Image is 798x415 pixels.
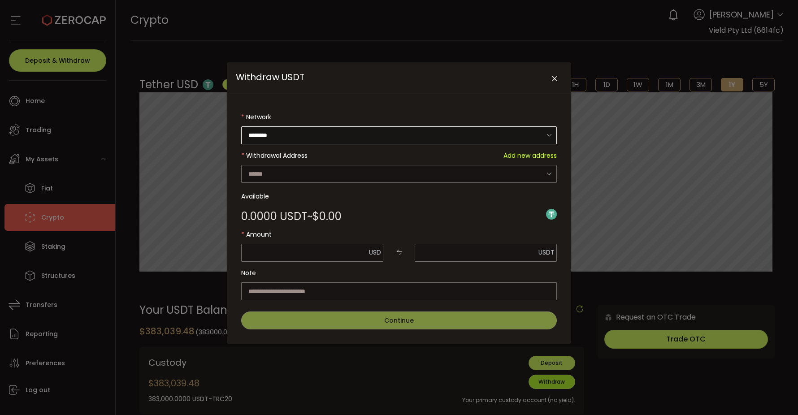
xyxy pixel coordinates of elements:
span: Withdraw USDT [236,71,304,83]
span: Withdrawal Address [246,151,308,160]
label: Note [241,264,557,282]
div: ~ [241,211,342,222]
span: USDT [538,248,555,257]
label: Network [241,108,557,126]
label: Available [241,187,557,205]
div: Withdraw USDT [227,62,571,344]
span: USD [369,248,381,257]
button: Continue [241,311,557,329]
span: Add new address [503,147,557,164]
span: 0.0000 USDT [241,211,307,222]
span: $0.00 [312,211,342,222]
label: Amount [241,225,557,243]
button: Close [546,71,562,87]
iframe: Chat Widget [753,372,798,415]
span: Continue [384,316,414,325]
